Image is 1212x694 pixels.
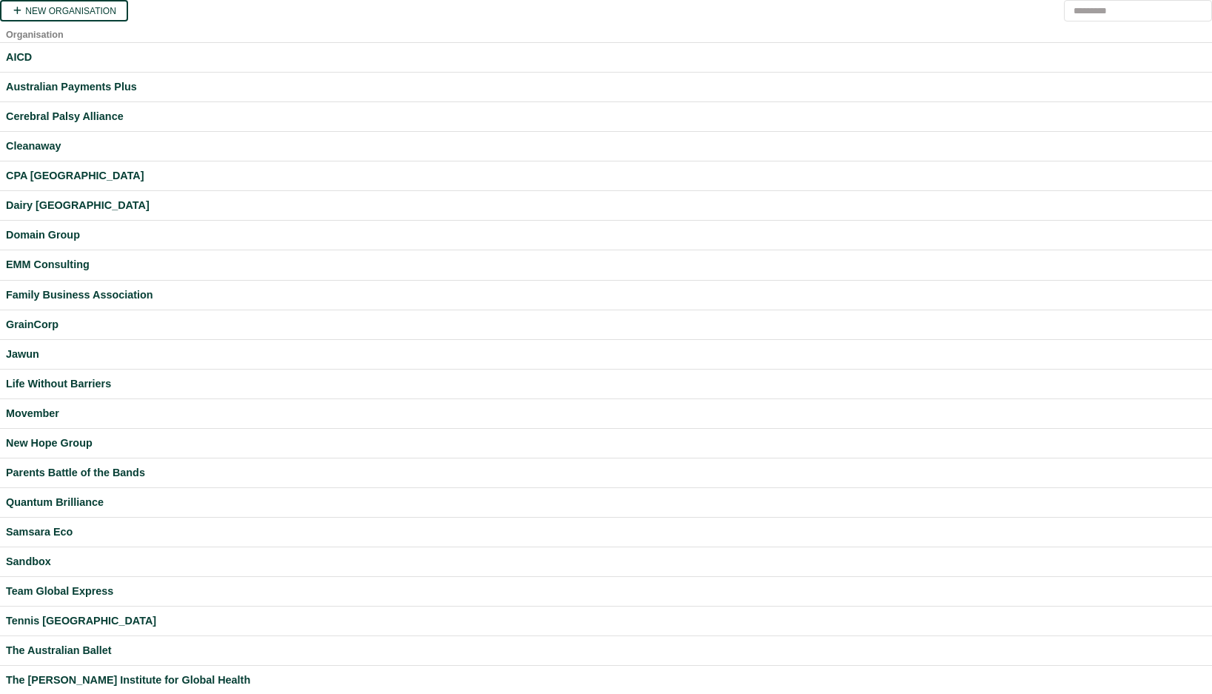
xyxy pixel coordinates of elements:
a: New Hope Group [6,435,1206,452]
a: Family Business Association [6,287,1206,304]
a: Samsara Eco [6,524,1206,541]
a: EMM Consulting [6,256,1206,273]
a: Sandbox [6,553,1206,570]
a: Dairy [GEOGRAPHIC_DATA] [6,197,1206,214]
a: Jawun [6,346,1206,363]
a: GrainCorp [6,316,1206,333]
a: The [PERSON_NAME] Institute for Global Health [6,672,1206,689]
a: Team Global Express [6,583,1206,600]
a: Life Without Barriers [6,376,1206,393]
a: Movember [6,405,1206,422]
a: Domain Group [6,227,1206,244]
a: CPA [GEOGRAPHIC_DATA] [6,167,1206,184]
a: Parents Battle of the Bands [6,464,1206,481]
a: AICD [6,49,1206,66]
a: Cerebral Palsy Alliance [6,108,1206,125]
a: Quantum Brilliance [6,494,1206,511]
a: The Australian Ballet [6,642,1206,659]
a: Tennis [GEOGRAPHIC_DATA] [6,613,1206,630]
a: Australian Payments Plus [6,79,1206,96]
a: Cleanaway [6,138,1206,155]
